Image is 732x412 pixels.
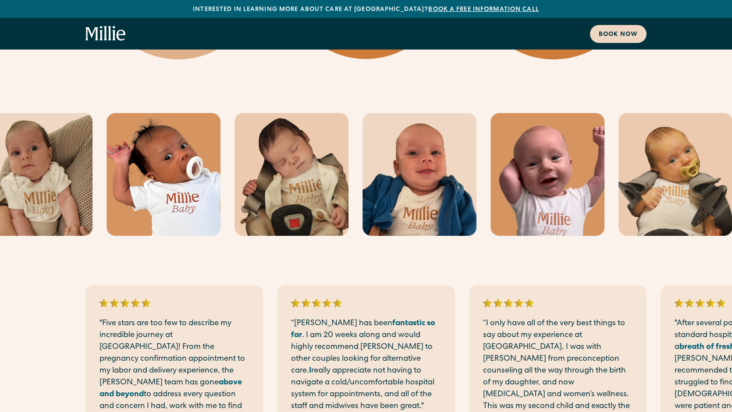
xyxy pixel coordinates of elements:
[675,299,725,307] img: 5 stars rating
[483,299,534,307] img: 5 stars rating
[235,113,348,236] img: Baby wearing Millie shirt
[99,299,150,307] img: 5 stars rating
[599,30,638,39] div: Book now
[309,367,311,375] strong: I
[428,7,539,13] a: Book a free information call
[107,113,220,236] img: Baby wearing Millie shirt
[590,25,647,43] a: Book now
[291,299,342,307] img: 5 stars rating
[490,113,604,236] img: Baby wearing Millie shirt
[362,113,476,236] img: Baby wearing Millie shirt
[85,26,126,42] a: home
